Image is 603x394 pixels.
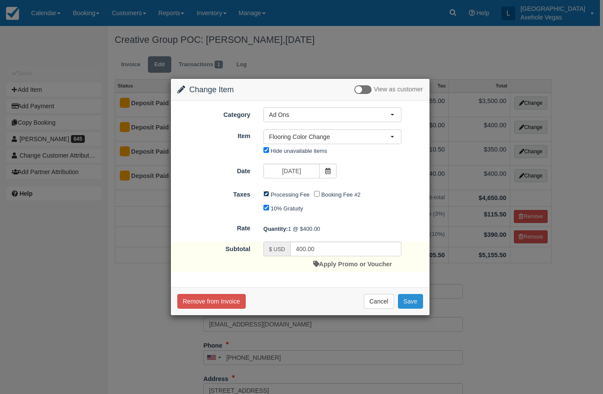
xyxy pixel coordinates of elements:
label: Rate [171,221,257,233]
span: Ad Ons [269,110,390,119]
span: Flooring Color Change [269,132,390,141]
label: 10% Gratuity [271,205,303,212]
label: Processing Fee [271,191,310,198]
label: Hide unavailable items [271,148,327,154]
label: Subtotal [171,242,257,254]
div: 1 @ $400.00 [257,222,430,236]
label: Item [171,129,257,141]
strong: Quantity [263,226,288,232]
button: Flooring Color Change [263,129,401,144]
span: Change Item [189,85,234,94]
small: $ USD [269,246,285,252]
button: Ad Ons [263,107,401,122]
label: Category [171,107,257,119]
a: Apply Promo or Voucher [313,261,392,268]
button: Cancel [364,294,394,309]
label: Date [171,164,257,176]
button: Remove from Invoice [177,294,246,309]
button: Save [398,294,423,309]
label: Taxes [171,187,257,199]
label: Booking Fee #2 [321,191,361,198]
span: View as customer [374,86,423,93]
